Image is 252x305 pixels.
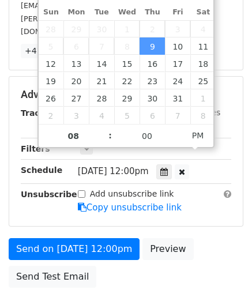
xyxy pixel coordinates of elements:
[39,20,64,37] span: September 28, 2025
[190,20,216,37] span: October 4, 2025
[190,55,216,72] span: October 18, 2025
[182,124,214,147] span: Click to toggle
[89,89,114,107] span: October 28, 2025
[21,44,69,58] a: +47 more
[21,165,62,175] strong: Schedule
[89,20,114,37] span: September 30, 2025
[89,72,114,89] span: October 21, 2025
[165,9,190,16] span: Fri
[165,37,190,55] span: October 10, 2025
[21,190,77,199] strong: Unsubscribe
[140,37,165,55] span: October 9, 2025
[140,9,165,16] span: Thu
[21,108,59,118] strong: Tracking
[21,144,50,153] strong: Filters
[114,89,140,107] span: October 29, 2025
[165,72,190,89] span: October 24, 2025
[63,107,89,124] span: November 3, 2025
[63,37,89,55] span: October 6, 2025
[90,188,174,200] label: Add unsubscribe link
[140,20,165,37] span: October 2, 2025
[165,89,190,107] span: October 31, 2025
[39,89,64,107] span: October 26, 2025
[114,9,140,16] span: Wed
[140,89,165,107] span: October 30, 2025
[114,20,140,37] span: October 1, 2025
[39,125,109,148] input: Hour
[89,9,114,16] span: Tue
[63,72,89,89] span: October 20, 2025
[190,107,216,124] span: November 8, 2025
[63,89,89,107] span: October 27, 2025
[9,238,140,260] a: Send on [DATE] 12:00pm
[114,107,140,124] span: November 5, 2025
[21,1,149,10] small: [EMAIL_ADDRESS][DOMAIN_NAME]
[108,124,112,147] span: :
[39,55,64,72] span: October 12, 2025
[142,238,193,260] a: Preview
[112,125,182,148] input: Minute
[39,9,64,16] span: Sun
[89,37,114,55] span: October 7, 2025
[9,266,96,288] a: Send Test Email
[165,20,190,37] span: October 3, 2025
[78,202,182,213] a: Copy unsubscribe link
[165,107,190,124] span: November 7, 2025
[190,72,216,89] span: October 25, 2025
[190,9,216,16] span: Sat
[165,55,190,72] span: October 17, 2025
[39,72,64,89] span: October 19, 2025
[21,14,210,36] small: [PERSON_NAME][EMAIL_ADDRESS][PERSON_NAME][DOMAIN_NAME]
[140,107,165,124] span: November 6, 2025
[114,37,140,55] span: October 8, 2025
[190,37,216,55] span: October 11, 2025
[114,55,140,72] span: October 15, 2025
[78,166,149,176] span: [DATE] 12:00pm
[63,20,89,37] span: September 29, 2025
[63,55,89,72] span: October 13, 2025
[39,107,64,124] span: November 2, 2025
[114,72,140,89] span: October 22, 2025
[140,55,165,72] span: October 16, 2025
[89,55,114,72] span: October 14, 2025
[39,37,64,55] span: October 5, 2025
[140,72,165,89] span: October 23, 2025
[21,88,231,101] h5: Advanced
[89,107,114,124] span: November 4, 2025
[190,89,216,107] span: November 1, 2025
[63,9,89,16] span: Mon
